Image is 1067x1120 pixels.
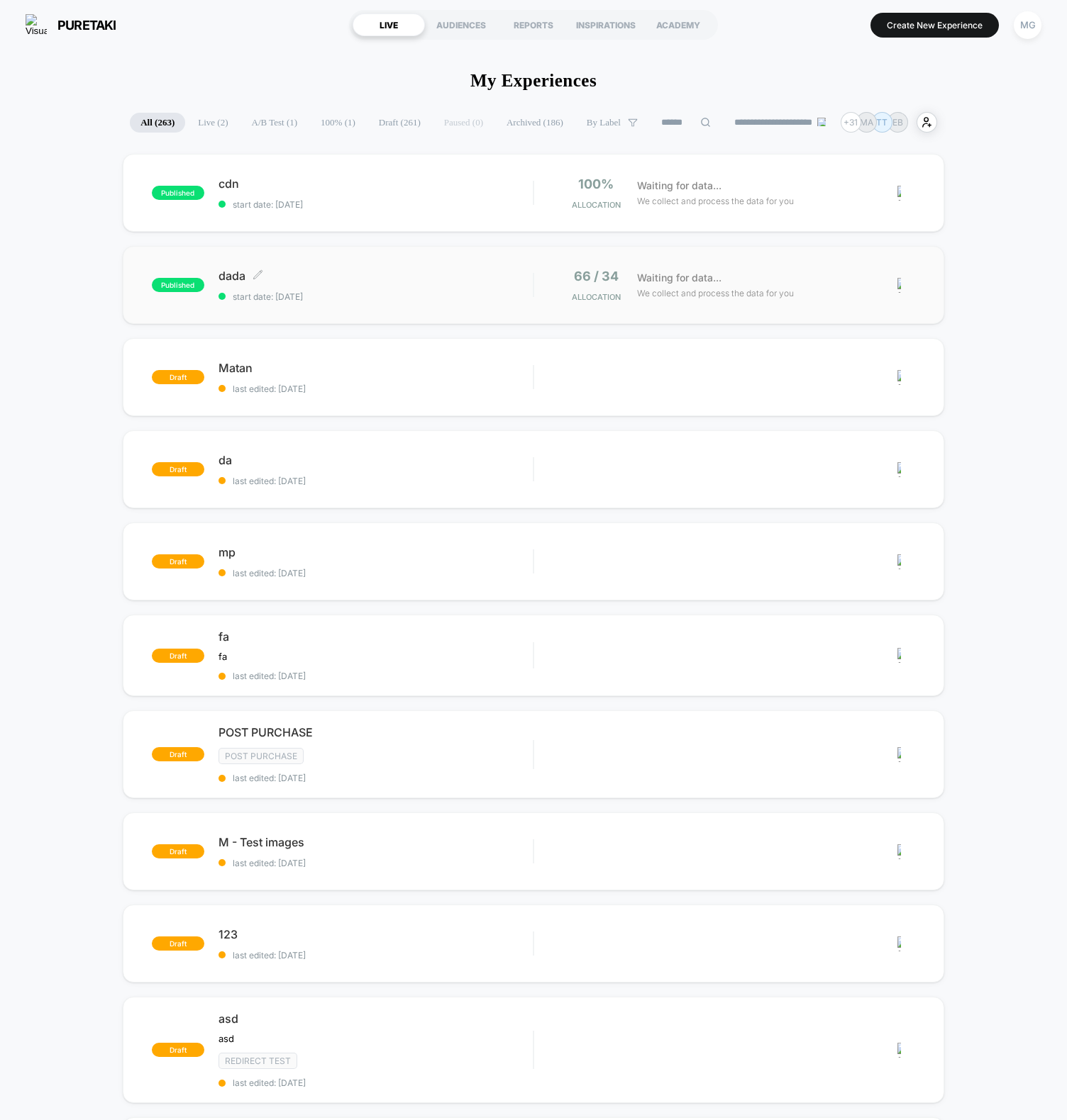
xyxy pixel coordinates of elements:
img: close [897,554,901,569]
span: last edited: [DATE] [219,476,533,486]
span: All ( 263 ) [130,113,185,133]
span: last edited: [DATE] [219,950,533,961]
button: MG [1010,11,1046,40]
span: dada [219,269,533,283]
img: close [897,648,901,663]
span: last edited: [DATE] [219,858,533,868]
img: close [897,747,901,762]
span: last edited: [DATE] [219,773,533,783]
h1: My Experiences [470,71,597,91]
img: close [897,844,901,859]
span: last edited: [DATE] [219,671,533,681]
img: end [817,118,826,126]
span: Waiting for data... [637,178,722,194]
div: MG [1014,11,1041,39]
span: asd [219,1012,533,1026]
span: puretaki [57,18,116,33]
span: last edited: [DATE] [219,1077,533,1088]
img: close [897,186,901,201]
span: draft [152,649,204,663]
span: POST PURCHASE [219,725,533,739]
p: MA [860,117,873,128]
span: Redirect Test [219,1053,297,1069]
span: cdn [219,177,533,191]
span: draft [152,462,204,476]
span: draft [152,370,204,384]
div: ACADEMY [642,13,714,36]
span: Allocation [572,292,621,302]
span: Post Purchase [219,748,304,764]
img: close [897,462,901,477]
div: LIVE [353,13,425,36]
span: 66 / 34 [574,269,619,284]
p: TT [876,117,888,128]
img: close [897,936,901,951]
img: close [897,1043,901,1058]
span: Matan [219,361,533,375]
span: fa [219,629,533,644]
button: puretaki [21,13,121,36]
span: 100% ( 1 ) [310,113,366,133]
span: By Label [587,117,621,128]
div: AUDIENCES [425,13,497,36]
span: draft [152,554,204,569]
span: last edited: [DATE] [219,383,533,394]
span: da [219,453,533,467]
div: + 31 [841,112,861,133]
div: INSPIRATIONS [570,13,642,36]
span: start date: [DATE] [219,199,533,210]
span: 100% [578,177,614,191]
span: mp [219,545,533,559]
span: last edited: [DATE] [219,568,533,578]
span: draft [152,936,204,951]
span: start date: [DATE] [219,291,533,302]
img: close [897,278,901,293]
p: EB [892,117,903,128]
span: We collect and process the data for you [637,194,794,208]
span: 123 [219,927,533,941]
span: Draft ( 261 ) [368,113,431,133]
span: A/B Test ( 1 ) [241,113,309,133]
span: Archived ( 186 ) [496,113,574,133]
span: asd [219,1033,234,1044]
span: Allocation [572,200,621,210]
span: draft [152,747,204,761]
img: Visually logo [26,14,47,35]
span: published [152,186,204,200]
span: Live ( 2 ) [187,113,238,133]
span: Waiting for data... [637,270,722,286]
button: Create New Experience [870,13,999,38]
span: We collect and process the data for you [637,286,794,300]
div: REPORTS [497,13,570,36]
span: draft [152,1043,204,1057]
span: M - Test images [219,835,533,849]
img: close [897,370,901,385]
span: published [152,278,204,292]
span: fa [219,651,227,662]
span: draft [152,844,204,858]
